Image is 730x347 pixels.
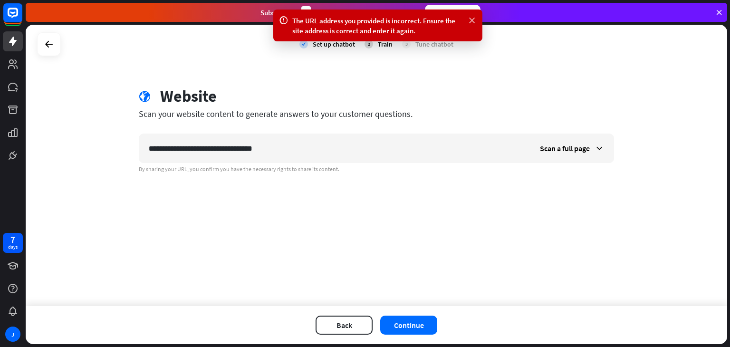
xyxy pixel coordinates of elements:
[8,244,18,251] div: days
[5,327,20,342] div: J
[260,6,417,19] div: Subscribe in days to get your first month for $1
[313,40,355,48] div: Set up chatbot
[365,40,373,48] div: 2
[299,40,308,48] i: check
[316,316,373,335] button: Back
[415,40,453,48] div: Tune chatbot
[160,87,217,106] div: Website
[402,40,411,48] div: 3
[10,235,15,244] div: 7
[3,233,23,253] a: 7 days
[139,165,614,173] div: By sharing your URL, you confirm you have the necessary rights to share its content.
[378,40,393,48] div: Train
[380,316,437,335] button: Continue
[540,144,590,153] span: Scan a full page
[301,6,311,19] div: 3
[139,108,614,119] div: Scan your website content to generate answers to your customer questions.
[425,5,480,20] div: Subscribe now
[139,91,151,103] i: globe
[8,4,36,32] button: Open LiveChat chat widget
[292,16,463,36] div: The URL address you provided is incorrect. Ensure the site address is correct and enter it again.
